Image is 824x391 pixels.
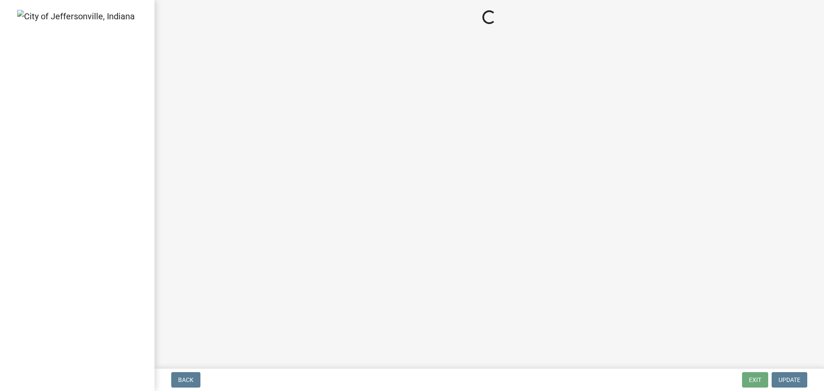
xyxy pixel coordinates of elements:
[742,372,768,388] button: Exit
[17,10,135,23] img: City of Jeffersonville, Indiana
[772,372,807,388] button: Update
[779,376,800,383] span: Update
[171,372,200,388] button: Back
[178,376,194,383] span: Back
